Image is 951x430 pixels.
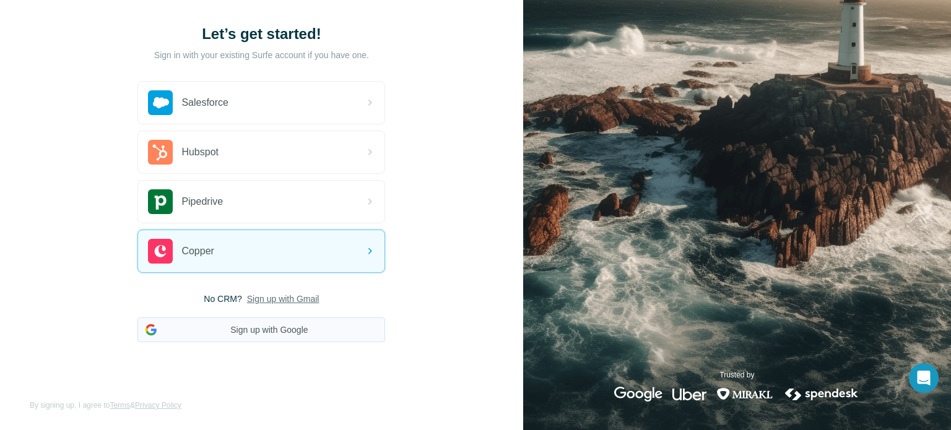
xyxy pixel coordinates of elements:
[110,401,130,410] a: Terms
[148,239,173,264] img: copper's logo
[181,145,219,160] span: Hubspot
[148,140,173,165] img: hubspot's logo
[137,317,385,342] button: Sign up with Google
[137,24,385,44] h1: Let’s get started!
[247,293,319,305] button: Sign up with Gmail
[909,363,939,393] div: Open Intercom Messenger
[135,401,181,410] a: Privacy Policy
[204,293,241,305] span: No CRM?
[148,189,173,214] img: pipedrive's logo
[719,369,754,381] p: Trusted by
[154,49,369,61] p: Sign in with your existing Surfe account if you have one.
[181,244,214,259] span: Copper
[614,387,662,402] img: google's logo
[783,387,860,402] img: spendesk's logo
[181,194,223,209] span: Pipedrive
[672,387,706,402] img: uber's logo
[716,387,773,402] img: mirakl's logo
[148,90,173,115] img: salesforce's logo
[30,400,181,411] span: By signing up, I agree to &
[181,95,228,110] span: Salesforce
